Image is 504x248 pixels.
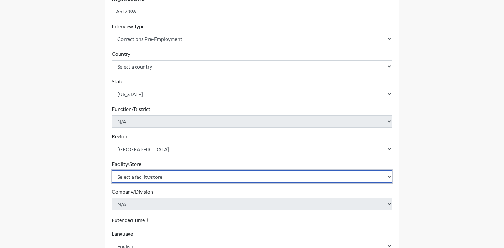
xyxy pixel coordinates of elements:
input: Insert a Registration ID, which needs to be a unique alphanumeric value for each interviewee [112,5,392,17]
label: Function/District [112,105,150,113]
label: Language [112,230,133,237]
label: State [112,78,123,85]
label: Extended Time [112,216,145,224]
label: Country [112,50,130,58]
label: Region [112,133,127,140]
label: Facility/Store [112,160,141,168]
div: Checking this box will provide the interviewee with an accomodation of extra time to answer each ... [112,215,154,225]
label: Company/Division [112,188,153,195]
label: Interview Type [112,22,144,30]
